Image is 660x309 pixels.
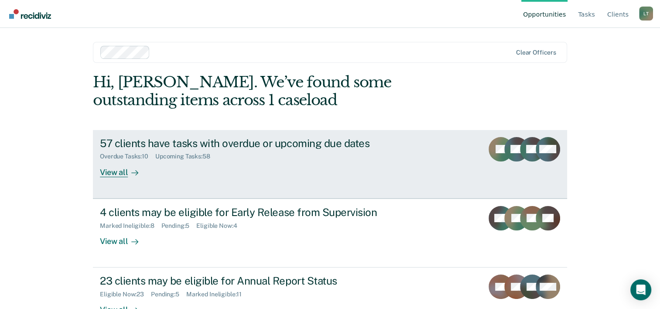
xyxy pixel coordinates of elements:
[630,279,651,300] div: Open Intercom Messenger
[100,160,149,177] div: View all
[93,199,567,268] a: 4 clients may be eligible for Early Release from SupervisionMarked Ineligible:8Pending:5Eligible ...
[161,222,197,230] div: Pending : 5
[100,291,151,298] div: Eligible Now : 23
[516,49,556,56] div: Clear officers
[100,229,149,246] div: View all
[93,73,472,109] div: Hi, [PERSON_NAME]. We’ve found some outstanding items across 1 caseload
[9,9,51,19] img: Recidiviz
[100,153,155,160] div: Overdue Tasks : 10
[100,137,406,150] div: 57 clients have tasks with overdue or upcoming due dates
[196,222,244,230] div: Eligible Now : 4
[100,222,161,230] div: Marked Ineligible : 8
[100,206,406,219] div: 4 clients may be eligible for Early Release from Supervision
[151,291,186,298] div: Pending : 5
[155,153,217,160] div: Upcoming Tasks : 58
[639,7,653,21] button: Profile dropdown button
[93,130,567,199] a: 57 clients have tasks with overdue or upcoming due datesOverdue Tasks:10Upcoming Tasks:58View all
[186,291,249,298] div: Marked Ineligible : 11
[639,7,653,21] div: L T
[100,275,406,287] div: 23 clients may be eligible for Annual Report Status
